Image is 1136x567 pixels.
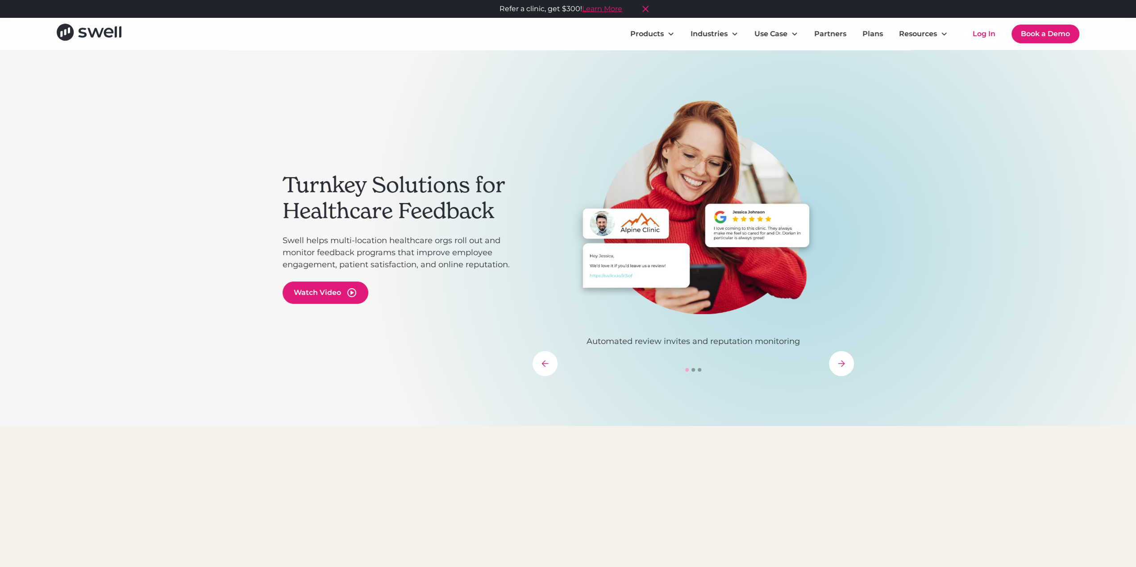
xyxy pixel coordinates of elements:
p: Swell helps multi-location healthcare orgs roll out and monitor feedback programs that improve em... [283,235,524,271]
div: Resources [899,29,937,39]
div: Use Case [747,25,805,43]
div: Products [630,29,664,39]
div: 1 of 3 [533,100,854,348]
div: Show slide 2 of 3 [691,368,695,372]
p: Automated review invites and reputation monitoring [533,335,854,348]
div: Use Case [754,29,787,39]
div: Refer a clinic, get $300! [499,4,622,14]
div: next slide [829,351,854,376]
iframe: Chat Widget [936,208,1136,567]
div: Watch Video [294,287,341,298]
a: Learn More [582,4,622,14]
div: Resources [892,25,955,43]
a: open lightbox [283,281,368,304]
a: home [57,24,121,44]
div: Products [623,25,682,43]
a: Book a Demo [1011,25,1079,43]
div: previous slide [533,351,558,376]
div: Show slide 1 of 3 [685,368,689,372]
div: Industries [683,25,745,43]
div: Show slide 3 of 3 [698,368,701,372]
div: Industries [691,29,728,39]
h2: Turnkey Solutions for Healthcare Feedback [283,172,524,223]
div: carousel [533,100,854,376]
a: Log In [964,25,1004,43]
a: Plans [855,25,890,43]
a: Partners [807,25,853,43]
